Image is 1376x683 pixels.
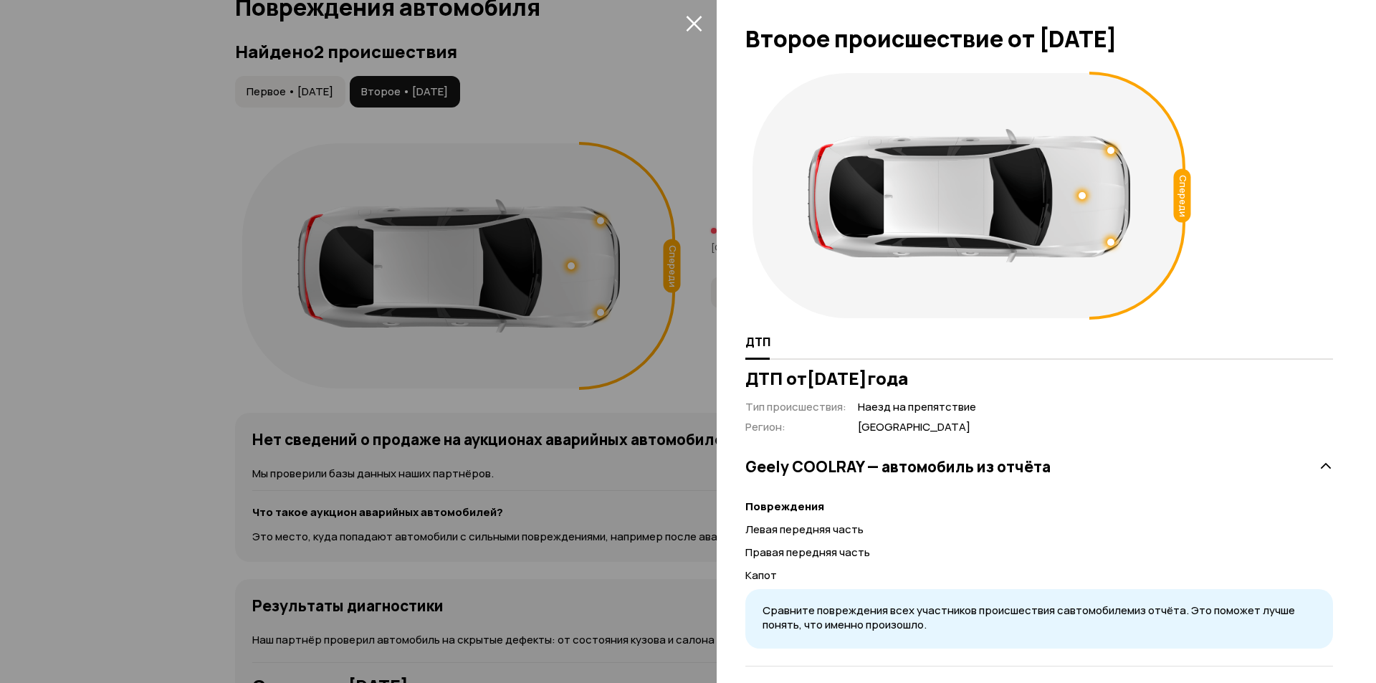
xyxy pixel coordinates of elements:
[745,335,770,349] span: ДТП
[745,457,1051,476] h3: Geely COOLRAY — автомобиль из отчёта
[763,603,1295,633] span: Сравните повреждения всех участников происшествия с автомобилем из отчёта. Это поможет лучше поня...
[745,419,785,434] span: Регион :
[858,420,976,435] span: [GEOGRAPHIC_DATA]
[745,499,824,514] strong: Повреждения
[1174,169,1191,223] div: Спереди
[745,368,1333,388] h3: ДТП от [DATE] года
[745,399,846,414] span: Тип происшествия :
[858,400,976,415] span: Наезд на препятствие
[745,545,1333,560] p: Правая передняя часть
[682,11,705,34] button: закрыть
[745,522,1333,538] p: Левая передняя часть
[745,568,1333,583] p: Капот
